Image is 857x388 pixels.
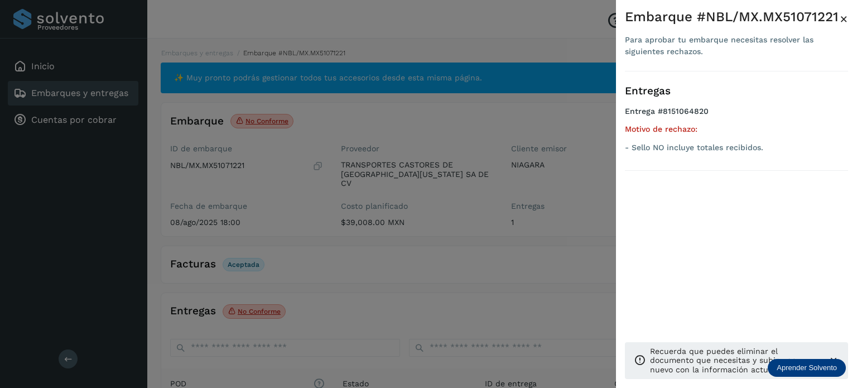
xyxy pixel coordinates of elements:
[625,9,840,25] div: Embarque #NBL/MX.MX51071221
[650,347,819,375] p: Recuerda que puedes eliminar el documento que necesitas y subir uno nuevo con la información actu...
[625,143,848,152] p: - Sello NO incluye totales recibidos.
[625,124,848,134] h5: Motivo de rechazo:
[840,9,848,29] button: Close
[777,363,837,372] p: Aprender Solvento
[625,85,848,98] h3: Entregas
[840,11,848,27] span: ×
[625,107,848,125] h4: Entrega #8151064820
[768,359,846,377] div: Aprender Solvento
[625,34,840,58] div: Para aprobar tu embarque necesitas resolver las siguientes rechazos.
